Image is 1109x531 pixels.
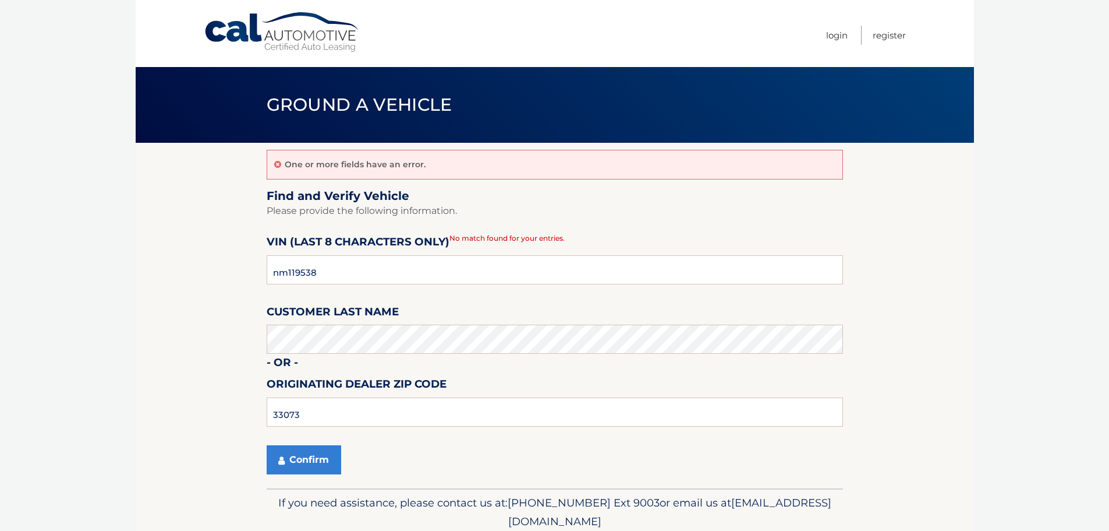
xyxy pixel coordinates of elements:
[267,445,341,474] button: Confirm
[267,189,843,203] h2: Find and Verify Vehicle
[826,26,848,45] a: Login
[285,159,426,170] p: One or more fields have an error.
[274,494,835,531] p: If you need assistance, please contact us at: or email us at
[267,233,449,255] label: VIN (last 8 characters only)
[508,496,831,528] span: [EMAIL_ADDRESS][DOMAIN_NAME]
[508,496,660,509] span: [PHONE_NUMBER] Ext 9003
[449,234,565,242] span: No match found for your entries.
[204,12,361,53] a: Cal Automotive
[267,354,298,375] label: - or -
[267,203,843,219] p: Please provide the following information.
[267,303,399,325] label: Customer Last Name
[267,94,452,115] span: Ground a Vehicle
[267,375,447,397] label: Originating Dealer Zip Code
[873,26,906,45] a: Register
